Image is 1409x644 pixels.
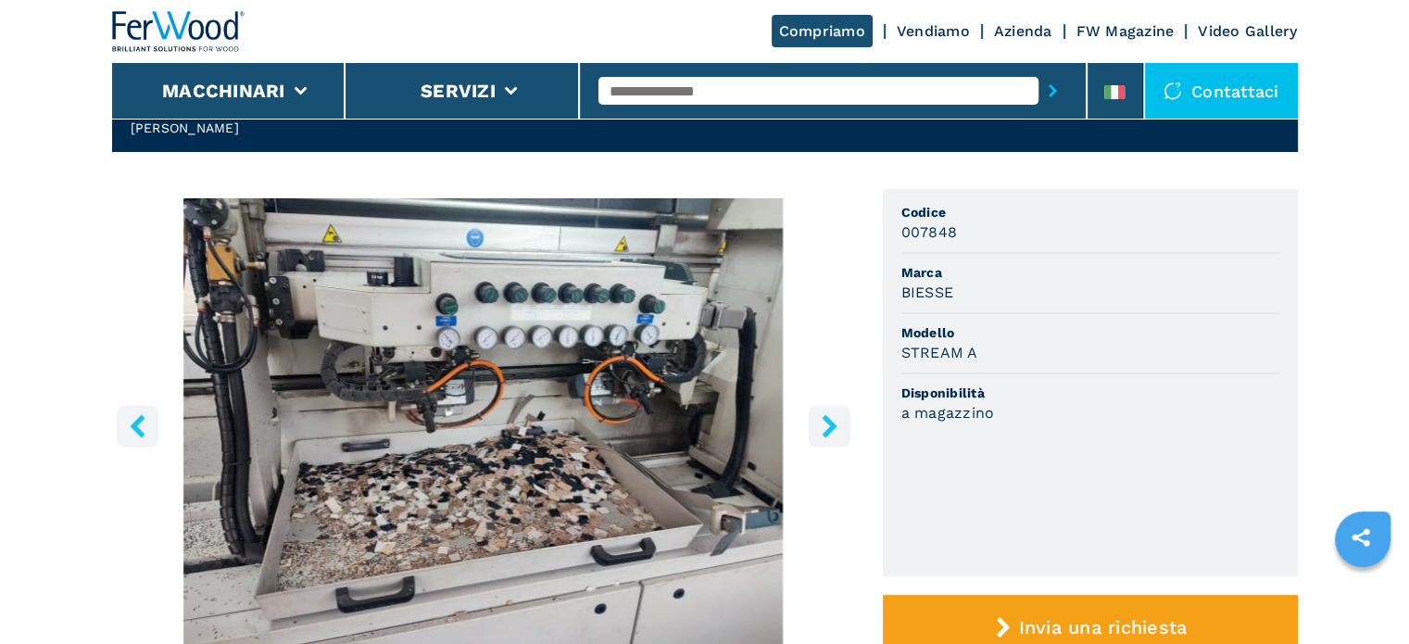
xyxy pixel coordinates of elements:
[1338,514,1384,561] a: sharethis
[1164,82,1182,100] img: Contattaci
[1018,616,1187,638] span: Invia una richiesta
[901,384,1279,402] span: Disponibilità
[901,282,954,303] h3: BIESSE
[809,405,850,447] button: right-button
[162,80,285,102] button: Macchinari
[1145,63,1298,119] div: Contattaci
[901,402,995,423] h3: a magazzino
[1038,69,1067,112] button: submit-button
[897,22,970,40] a: Vendiamo
[901,342,978,363] h3: STREAM A
[1076,22,1175,40] a: FW Magazine
[994,22,1052,40] a: Azienda
[901,221,958,243] h3: 007848
[1330,561,1395,630] iframe: Chat
[901,203,1279,221] span: Codice
[131,119,368,137] h2: [PERSON_NAME]
[772,15,873,47] a: Compriamo
[901,323,1279,342] span: Modello
[117,405,158,447] button: left-button
[901,263,1279,282] span: Marca
[1198,22,1297,40] a: Video Gallery
[112,11,245,52] img: Ferwood
[421,80,496,102] button: Servizi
